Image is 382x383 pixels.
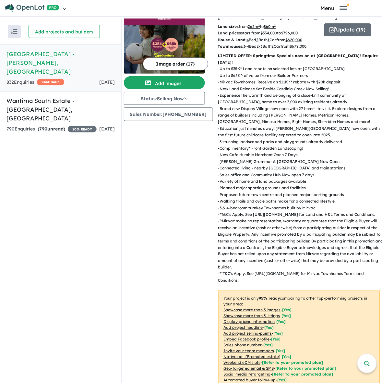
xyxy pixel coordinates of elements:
[218,30,319,36] p: start from
[264,24,276,29] u: 860 m
[324,23,371,36] button: Update (19)
[6,50,115,76] h5: [GEOGRAPHIC_DATA] - [PERSON_NAME] , [GEOGRAPHIC_DATA]
[274,331,283,336] span: [ Yes ]
[224,360,261,365] u: Weekend eDM slots
[99,126,115,132] span: [DATE]
[272,372,333,377] span: [Refer to your promoted plan]
[218,31,241,35] b: Land prices
[99,79,115,85] span: [DATE]
[218,44,244,49] b: Townhouses:
[124,107,213,121] button: Sales Number:[PHONE_NUMBER]
[264,343,273,348] span: [ Yes ]
[265,325,274,330] span: [ Yes ]
[143,57,208,70] button: Image order (17)
[257,37,259,42] u: 2
[224,331,272,336] u: Add project selling-points
[286,37,303,42] u: $ 620,000
[260,24,276,29] span: to
[290,44,307,49] u: $ 679,000
[218,37,247,42] b: House & Land:
[218,43,319,50] p: Bed Bath Car from
[224,319,275,324] u: Display pricing information
[274,24,276,27] sup: 2
[262,360,323,365] span: [Refer to your promoted plan]
[218,37,319,43] p: Bed Bath Car from
[5,4,59,12] img: Openlot PRO Logo White
[272,44,274,49] u: 2
[248,24,260,29] u: 262 m
[224,314,280,318] u: Showcase more than 3 listings
[224,372,271,377] u: Social media retargeting
[6,79,64,86] div: 832 Enquir ies
[124,25,205,74] img: Smiths Lane Estate - Clyde North
[282,354,292,359] span: [Yes]
[218,23,319,30] p: from
[124,92,205,105] button: Status:Selling Now
[268,37,270,42] u: 1
[282,308,292,313] span: [ Yes ]
[257,44,263,49] u: 2-3
[244,44,249,49] u: 3-4
[224,308,281,313] u: Showcase more than 3 images
[282,314,291,318] span: [ Yes ]
[6,96,115,123] h5: Wantirna South Estate - [GEOGRAPHIC_DATA] , [GEOGRAPHIC_DATA]
[6,125,97,133] div: 790 Enquir ies
[38,126,65,132] strong: ( unread)
[258,24,260,27] sup: 2
[224,337,270,342] u: Embed Facebook profile
[224,366,274,371] u: Geo-targeted email & SMS
[276,366,337,371] span: [Refer to your promoted plan]
[281,31,298,35] u: $ 796,000
[124,12,205,74] a: Smiths Lane Estate - Clyde North LogoSmiths Lane Estate - Clyde North
[259,296,280,301] b: 95 % ready
[224,349,274,353] u: Invite your team members
[39,126,47,132] span: 790
[287,5,380,11] button: Toggle navigation
[278,378,287,383] span: [Yes]
[11,29,18,34] img: sort.svg
[218,24,239,29] b: Land sizes
[224,354,281,359] u: Native ads (Promoted estate)
[247,37,249,42] u: 4
[276,349,285,353] span: [ Yes ]
[218,53,380,66] p: LIMITED OFFER: Springtime Specials now on at [GEOGRAPHIC_DATA]! Enquire [DATE]!
[126,15,202,22] img: Smiths Lane Estate - Clyde North Logo
[37,79,64,85] span: CASHBACK
[224,343,262,348] u: Sales phone number
[224,378,276,383] u: Automated buyer follow-up
[261,31,277,35] u: $ 354,000
[224,325,263,330] u: Add project headline
[29,25,100,38] button: Add projects and builders
[271,337,281,342] span: [ Yes ]
[124,76,205,89] button: Add images
[277,319,286,324] span: [ Yes ]
[277,31,298,35] span: to
[68,126,97,132] span: 10 % READY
